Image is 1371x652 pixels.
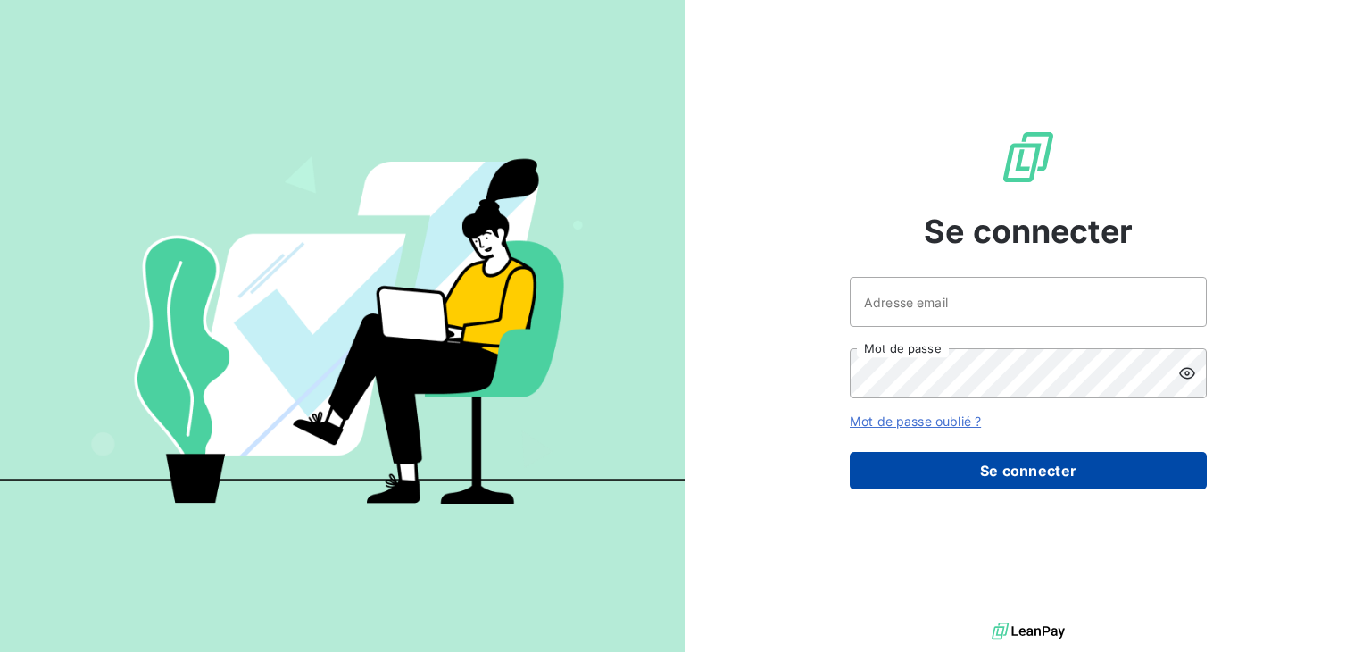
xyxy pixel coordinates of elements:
a: Mot de passe oublié ? [850,414,981,429]
img: logo [992,618,1065,645]
img: Logo LeanPay [1000,129,1057,186]
input: placeholder [850,277,1207,327]
span: Se connecter [924,207,1133,255]
button: Se connecter [850,452,1207,489]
